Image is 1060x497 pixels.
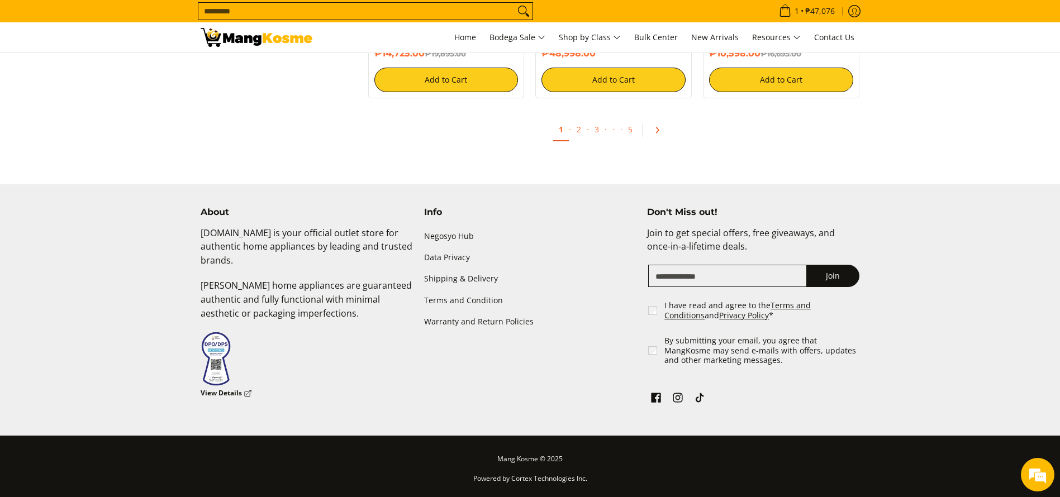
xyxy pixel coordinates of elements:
a: Data Privacy [424,247,636,269]
a: 5 [622,118,638,140]
p: [PERSON_NAME] home appliances are guaranteed authentic and fully functional with minimal aestheti... [201,279,413,331]
h6: ₱48,998.00 [541,48,686,59]
a: Resources [747,22,806,52]
a: Home [449,22,482,52]
a: Bulk Center [629,22,683,52]
span: Contact Us [814,32,854,42]
a: Terms and Condition [424,290,636,311]
a: See Mang Kosme on Instagram [670,390,686,409]
span: Resources [752,31,801,45]
a: Warranty and Return Policies [424,311,636,332]
span: Shop by Class [559,31,621,45]
span: · [569,124,571,135]
span: Bulk Center [634,32,678,42]
a: Terms and Conditions [664,300,811,321]
a: 1 [553,118,569,141]
button: Add to Cart [374,68,519,92]
img: Bodega Sale Aircon l Mang Kosme: Home Appliances Warehouse Sale Window Type [201,28,312,47]
a: See Mang Kosme on Facebook [648,390,664,409]
a: New Arrivals [686,22,744,52]
span: · [605,124,607,135]
a: Shop by Class [553,22,626,52]
button: Join [806,265,859,287]
p: [DOMAIN_NAME] is your official outlet store for authentic home appliances by leading and trusted ... [201,226,413,279]
span: ₱47,076 [804,7,836,15]
a: See Mang Kosme on TikTok [692,390,707,409]
img: Data Privacy Seal [201,331,231,386]
h6: ₱10,598.00 [709,48,853,59]
del: ₱16,695.00 [760,49,801,58]
a: Shipping & Delivery [424,269,636,290]
nav: Main Menu [324,22,860,52]
h4: About [201,207,413,218]
span: • [776,5,838,17]
p: Join to get special offers, free giveaways, and once-in-a-lifetime deals. [647,226,859,265]
p: Mang Kosme © 2025 [201,452,860,472]
label: I have read and agree to the and * [664,300,861,320]
button: Add to Cart [541,68,686,92]
span: · [620,124,622,135]
a: 3 [589,118,605,140]
span: · [587,124,589,135]
a: Negosyo Hub [424,226,636,247]
ul: Pagination [363,115,866,151]
span: Home [454,32,476,42]
h6: ₱14,725.00 [374,48,519,59]
a: Bodega Sale [484,22,551,52]
span: 1 [793,7,801,15]
span: · [607,118,620,140]
h4: Don't Miss out! [647,207,859,218]
h4: Info [424,207,636,218]
a: Contact Us [809,22,860,52]
button: Add to Cart [709,68,853,92]
span: New Arrivals [691,32,739,42]
del: ₱19,895.00 [425,49,466,58]
label: By submitting your email, you agree that MangKosme may send e-mails with offers, updates and othe... [664,336,861,365]
a: 2 [571,118,587,140]
p: Powered by Cortex Technologies Inc. [201,472,860,491]
span: Bodega Sale [489,31,545,45]
a: View Details [201,386,252,400]
button: Search [515,3,533,20]
a: Privacy Policy [719,310,769,321]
